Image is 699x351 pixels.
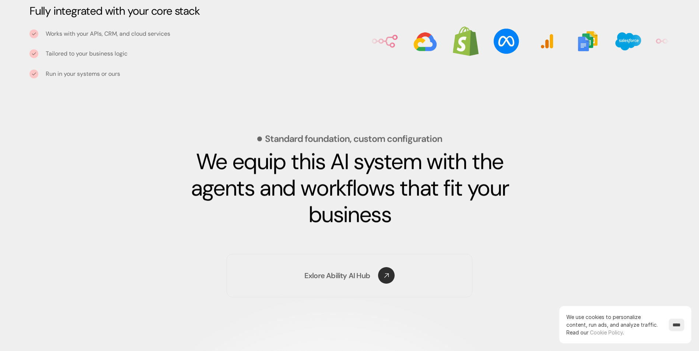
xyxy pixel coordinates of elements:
span: Read our . [566,329,624,336]
img: tick icon [32,72,36,76]
p: Run in your systems or ours [46,69,120,79]
p: Tailored to your business logic [46,50,331,58]
p: Works with your APIs, CRM, and cloud services [46,30,331,38]
a: Exlore Ability AI Hub [227,254,472,297]
p: Standard foundation, custom configuration [265,134,442,143]
p: We use cookies to personalize content, run ads, and analyze traffic. [566,313,661,336]
img: tick icon [32,52,36,56]
strong: We equip this AI system with the agents and workflows that fit your business [191,147,513,229]
a: Cookie Policy [590,329,623,336]
p: Exlore Ability AI Hub [304,270,370,281]
img: tick icon [32,32,36,36]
